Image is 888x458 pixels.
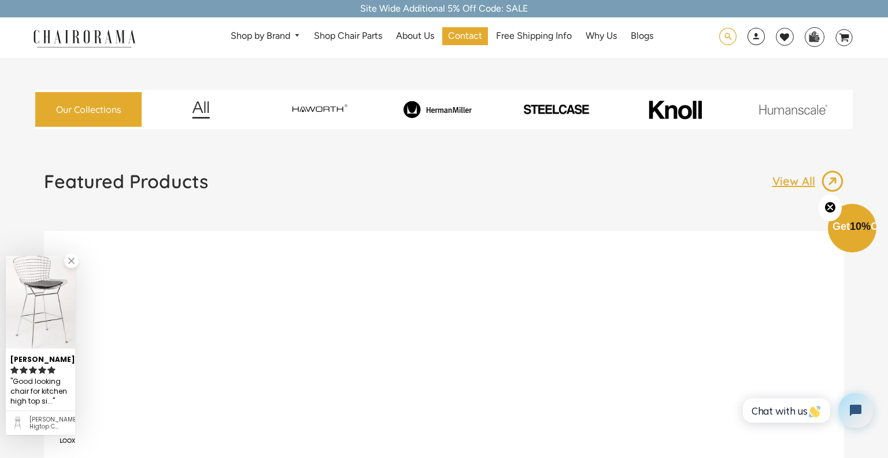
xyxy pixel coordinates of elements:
span: Blogs [631,30,653,42]
img: image_11.png [736,104,850,115]
nav: DesktopNavigation [191,27,693,49]
a: Why Us [580,27,623,45]
svg: rating icon full [29,366,37,374]
span: 10% [850,221,871,232]
img: image_13.png [821,170,844,193]
img: image_12.png [169,101,233,119]
span: Get Off [832,221,886,232]
button: Close teaser [819,195,842,221]
img: PHOTO-2024-07-09-00-53-10-removebg-preview.png [499,103,613,116]
svg: rating icon full [38,366,46,374]
a: Featured Products [44,170,208,202]
div: Get10%OffClose teaser [828,205,876,254]
span: Contact [448,30,482,42]
span: Free Shipping Info [496,30,572,42]
svg: rating icon full [10,366,18,374]
div: [PERSON_NAME] [10,350,71,365]
a: Blogs [625,27,659,45]
iframe: Tidio Chat [730,383,883,438]
span: Why Us [586,30,617,42]
img: WhatsApp_Image_2024-07-12_at_16.23.01.webp [805,28,823,45]
span: Shop Chair Parts [314,30,382,42]
p: View All [772,174,821,189]
a: Our Collections [35,92,142,127]
svg: rating icon full [20,366,28,374]
span: About Us [396,30,434,42]
a: View All [772,170,844,193]
h1: Featured Products [44,170,208,193]
svg: rating icon full [47,366,55,374]
img: image_7_14f0750b-d084-457f-979a-a1ab9f6582c4.png [262,97,377,122]
a: Shop by Brand [225,27,306,45]
img: Jenny G. review of Harry Bertioa Higtop Chair (Renewed) [6,256,75,349]
img: image_8_173eb7e0-7579-41b4-bc8e-4ba0b8ba93e8.png [380,101,495,118]
div: Harry Bertioa Higtop Chair (Renewed) [29,416,71,430]
img: chairorama [27,28,142,48]
a: Free Shipping Info [490,27,578,45]
a: About Us [390,27,440,45]
img: image_10_1.png [623,99,727,120]
a: Shop Chair Parts [308,27,388,45]
a: Contact [442,27,488,45]
div: Good looking chair for kitchen high top sittings. [10,376,71,408]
